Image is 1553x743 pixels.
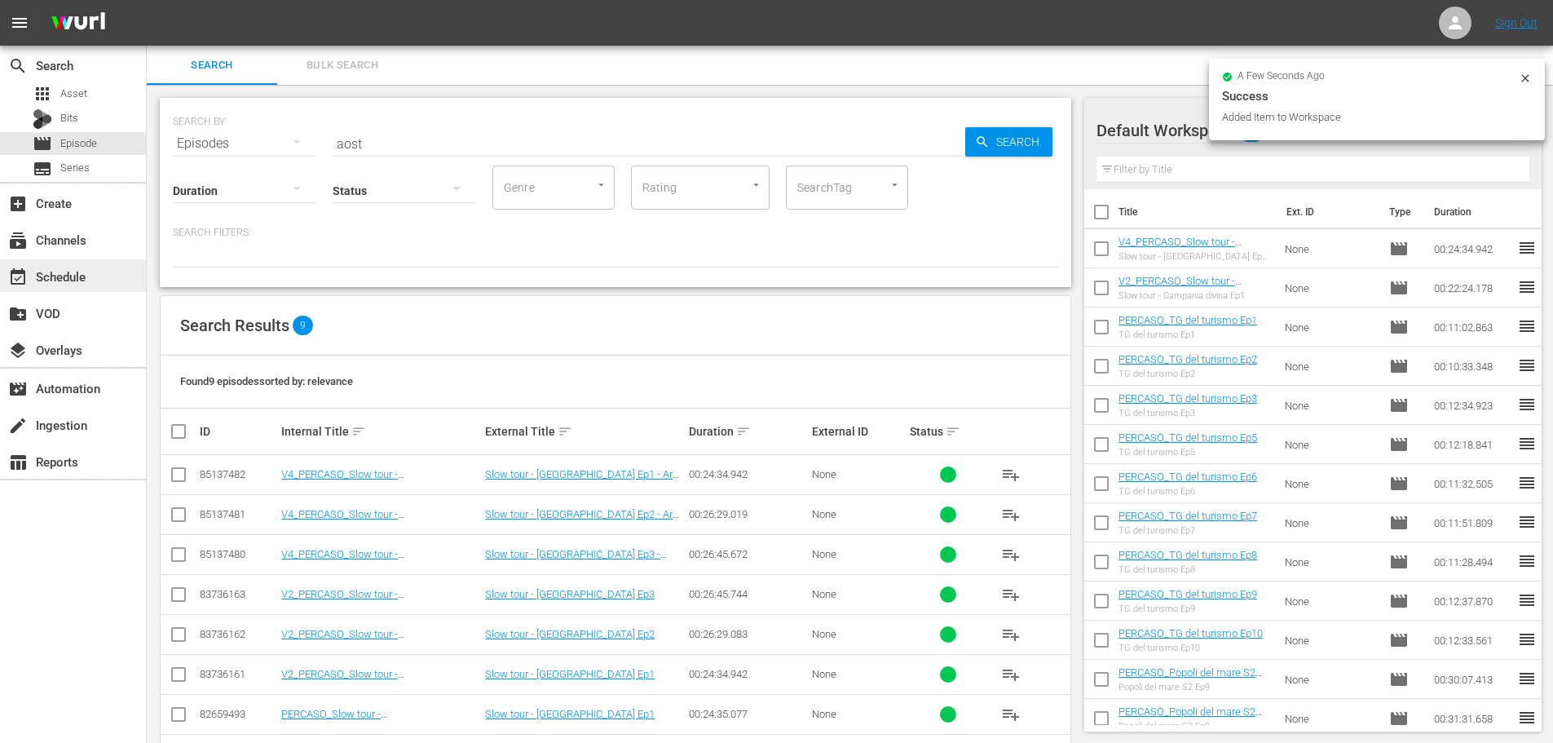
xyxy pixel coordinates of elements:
[1427,307,1517,347] td: 00:11:02.863
[33,84,52,104] span: Asset
[736,424,751,439] span: sort
[1278,347,1383,386] td: None
[1118,666,1262,691] a: PERCASO_Popoli del mare S2 Ep9
[1118,369,1257,379] div: TG del turismo Ep2
[1379,189,1424,235] th: Type
[1517,277,1537,297] span: reorder
[1278,660,1383,699] td: None
[1389,709,1409,728] span: Episode
[887,177,902,192] button: Open
[60,135,97,152] span: Episode
[1118,314,1257,326] a: PERCASO_TG del turismo Ep1
[1001,705,1021,724] span: playlist_add
[812,508,905,520] div: None
[991,455,1030,494] button: playlist_add
[1118,525,1257,536] div: TG del turismo Ep7
[1118,236,1242,260] a: V4_PERCASO_Slow tour - [GEOGRAPHIC_DATA] Ep1
[60,110,78,126] span: Bits
[1096,108,1512,153] div: Default Workspace
[1517,316,1537,336] span: reorder
[1278,582,1383,621] td: None
[946,424,960,439] span: sort
[1118,510,1257,522] a: PERCASO_TG del turismo Ep7
[1278,268,1383,307] td: None
[1427,503,1517,542] td: 00:11:51.809
[812,588,905,600] div: None
[1278,621,1383,660] td: None
[200,628,276,640] div: 83736162
[689,708,806,720] div: 00:24:35.077
[812,628,905,640] div: None
[991,655,1030,694] button: playlist_add
[1389,474,1409,493] span: Episode
[1001,505,1021,524] span: playlist_add
[1278,503,1383,542] td: None
[1118,353,1257,365] a: PERCASO_TG del turismo Ep2
[812,425,905,438] div: External ID
[200,468,276,480] div: 85137482
[485,628,655,640] a: Slow tour - [GEOGRAPHIC_DATA] Ep2
[1278,386,1383,425] td: None
[287,56,398,75] span: Bulk Search
[1427,660,1517,699] td: 00:30:07.413
[689,508,806,520] div: 00:26:29.019
[157,56,267,75] span: Search
[485,468,684,505] a: Slow tour - [GEOGRAPHIC_DATA] Ep1 - Area megalitica [GEOGRAPHIC_DATA] e Pane nero di Donnas
[200,708,276,720] div: 82659493
[8,416,28,436] span: Ingestion
[1278,229,1383,268] td: None
[200,508,276,520] div: 85137481
[173,226,1058,240] p: Search Filters:
[1001,545,1021,564] span: playlist_add
[1118,447,1257,458] div: TG del turismo Ep5
[1118,329,1257,340] div: TG del turismo Ep1
[1118,705,1262,730] a: PERCASO_Popoli del mare S2 Ep8
[1517,395,1537,414] span: reorder
[991,615,1030,654] button: playlist_add
[1517,512,1537,532] span: reorder
[1238,115,1264,149] span: 51
[1389,591,1409,611] span: Episode
[1389,278,1409,298] span: Episode
[1427,268,1517,307] td: 00:22:24.178
[1427,347,1517,386] td: 00:10:33.348
[558,424,572,439] span: sort
[1427,699,1517,738] td: 00:31:31.658
[180,316,289,335] span: Search Results
[1001,465,1021,484] span: playlist_add
[1118,408,1257,418] div: TG del turismo Ep3
[1118,682,1273,692] div: Popoli del mare S2 Ep9
[1118,290,1273,301] div: Slow tour - Campania divina Ep1
[60,86,87,102] span: Asset
[1118,627,1263,639] a: PERCASO_TG del turismo Ep10
[1118,275,1242,299] a: V2_PERCASO_Slow tour - Campania divina Ep1
[1517,590,1537,610] span: reorder
[39,4,117,42] img: ans4CAIJ8jUAAAAAAAAAAAAAAAAAAAAAAAAgQb4GAAAAAAAAAAAAAAAAAAAAAAAAJMjXAAAAAAAAAAAAAAAAAAAAAAAAgAT5G...
[1278,699,1383,738] td: None
[1389,239,1409,259] span: Episode
[1001,625,1021,644] span: playlist_add
[8,268,28,287] span: Schedule
[281,422,480,441] div: Internal Title
[1427,621,1517,660] td: 00:12:33.561
[485,422,684,441] div: External Title
[1278,464,1383,503] td: None
[1517,473,1537,493] span: reorder
[33,159,52,179] span: Series
[293,316,313,335] span: 9
[748,177,764,192] button: Open
[8,453,28,472] span: Reports
[1517,434,1537,453] span: reorder
[1118,549,1257,561] a: PERCASO_TG del turismo Ep8
[8,231,28,250] span: Channels
[1389,670,1409,689] span: Episode
[1118,588,1257,600] a: PERCASO_TG del turismo Ep9
[991,695,1030,734] button: playlist_add
[1278,307,1383,347] td: None
[1517,708,1537,728] span: reorder
[8,194,28,214] span: Create
[485,508,684,545] a: Slow tour - [GEOGRAPHIC_DATA] Ep2 - Area Megalitica [GEOGRAPHIC_DATA] e il Sale del [GEOGRAPHIC_D...
[60,160,90,176] span: Series
[1517,356,1537,375] span: reorder
[33,134,52,153] span: Episode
